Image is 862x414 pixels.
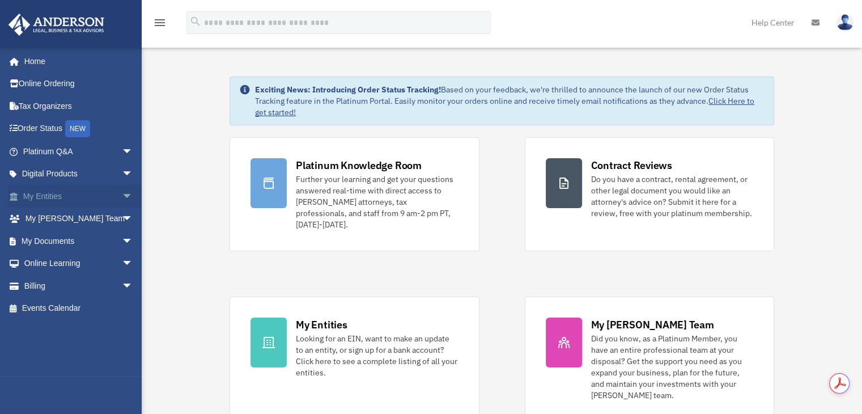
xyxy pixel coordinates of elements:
a: Platinum Q&Aarrow_drop_down [8,140,150,163]
span: arrow_drop_down [122,274,145,298]
span: arrow_drop_down [122,185,145,208]
div: Based on your feedback, we're thrilled to announce the launch of our new Order Status Tracking fe... [255,84,765,118]
a: Platinum Knowledge Room Further your learning and get your questions answered real-time with dire... [230,137,479,251]
div: Further your learning and get your questions answered real-time with direct access to [PERSON_NAM... [296,174,458,230]
div: Do you have a contract, rental agreement, or other legal document you would like an attorney's ad... [591,174,753,219]
i: search [189,15,202,28]
div: My Entities [296,318,347,332]
img: Anderson Advisors Platinum Portal [5,14,108,36]
span: arrow_drop_down [122,163,145,186]
div: NEW [65,120,90,137]
a: Online Learningarrow_drop_down [8,252,150,275]
a: Events Calendar [8,297,150,320]
i: menu [153,16,167,29]
strong: Exciting News: Introducing Order Status Tracking! [255,85,441,95]
a: menu [153,20,167,29]
a: My Entitiesarrow_drop_down [8,185,150,208]
div: Platinum Knowledge Room [296,158,422,172]
a: Tax Organizers [8,95,150,117]
div: My [PERSON_NAME] Team [591,318,714,332]
div: Did you know, as a Platinum Member, you have an entire professional team at your disposal? Get th... [591,333,753,401]
span: arrow_drop_down [122,208,145,231]
a: Digital Productsarrow_drop_down [8,163,150,185]
span: arrow_drop_down [122,140,145,163]
a: My Documentsarrow_drop_down [8,230,150,252]
a: Contract Reviews Do you have a contract, rental agreement, or other legal document you would like... [525,137,774,251]
a: Order StatusNEW [8,117,150,141]
a: Home [8,50,145,73]
img: User Pic [836,14,853,31]
span: arrow_drop_down [122,230,145,253]
span: arrow_drop_down [122,252,145,276]
div: Contract Reviews [591,158,672,172]
a: My [PERSON_NAME] Teamarrow_drop_down [8,208,150,230]
a: Billingarrow_drop_down [8,274,150,297]
a: Online Ordering [8,73,150,95]
div: Looking for an EIN, want to make an update to an entity, or sign up for a bank account? Click her... [296,333,458,378]
a: Click Here to get started! [255,96,754,117]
